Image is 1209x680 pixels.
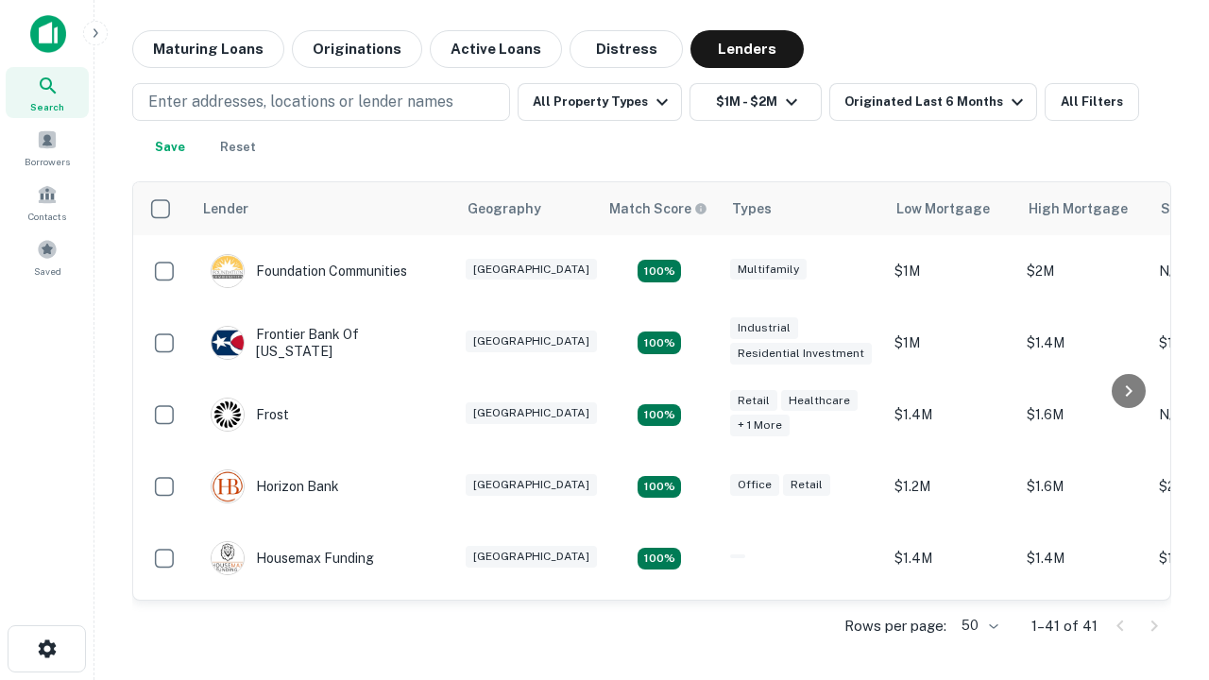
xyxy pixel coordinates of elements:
[1029,197,1128,220] div: High Mortgage
[1017,182,1149,235] th: High Mortgage
[518,83,682,121] button: All Property Types
[211,398,289,432] div: Frost
[885,307,1017,379] td: $1M
[690,83,822,121] button: $1M - $2M
[30,15,66,53] img: capitalize-icon.png
[638,476,681,499] div: Matching Properties: 4, hasApolloMatch: undefined
[6,122,89,173] a: Borrowers
[6,231,89,282] a: Saved
[211,541,374,575] div: Housemax Funding
[829,83,1037,121] button: Originated Last 6 Months
[456,182,598,235] th: Geography
[721,182,885,235] th: Types
[730,474,779,496] div: Office
[954,612,1001,639] div: 50
[638,331,681,354] div: Matching Properties: 4, hasApolloMatch: undefined
[148,91,453,113] p: Enter addresses, locations or lender names
[28,209,66,224] span: Contacts
[466,546,597,568] div: [GEOGRAPHIC_DATA]
[466,259,597,280] div: [GEOGRAPHIC_DATA]
[140,128,200,166] button: Save your search to get updates of matches that match your search criteria.
[466,474,597,496] div: [GEOGRAPHIC_DATA]
[192,182,456,235] th: Lender
[885,594,1017,666] td: $1.4M
[885,182,1017,235] th: Low Mortgage
[212,399,244,431] img: picture
[466,402,597,424] div: [GEOGRAPHIC_DATA]
[30,99,64,114] span: Search
[732,197,772,220] div: Types
[730,259,807,280] div: Multifamily
[468,197,541,220] div: Geography
[1045,83,1139,121] button: All Filters
[34,263,61,279] span: Saved
[132,30,284,68] button: Maturing Loans
[1031,615,1098,637] p: 1–41 of 41
[6,177,89,228] a: Contacts
[885,450,1017,522] td: $1.2M
[570,30,683,68] button: Distress
[896,197,990,220] div: Low Mortgage
[6,67,89,118] a: Search
[203,197,248,220] div: Lender
[211,326,437,360] div: Frontier Bank Of [US_STATE]
[638,404,681,427] div: Matching Properties: 4, hasApolloMatch: undefined
[1017,379,1149,450] td: $1.6M
[730,415,790,436] div: + 1 more
[466,331,597,352] div: [GEOGRAPHIC_DATA]
[212,255,244,287] img: picture
[730,317,798,339] div: Industrial
[212,470,244,502] img: picture
[1017,450,1149,522] td: $1.6M
[730,343,872,365] div: Residential Investment
[598,182,721,235] th: Capitalize uses an advanced AI algorithm to match your search with the best lender. The match sco...
[212,542,244,574] img: picture
[430,30,562,68] button: Active Loans
[730,390,777,412] div: Retail
[844,91,1029,113] div: Originated Last 6 Months
[212,327,244,359] img: picture
[208,128,268,166] button: Reset
[132,83,510,121] button: Enter addresses, locations or lender names
[885,379,1017,450] td: $1.4M
[609,198,704,219] h6: Match Score
[885,235,1017,307] td: $1M
[1017,594,1149,666] td: $1.6M
[609,198,707,219] div: Capitalize uses an advanced AI algorithm to match your search with the best lender. The match sco...
[25,154,70,169] span: Borrowers
[781,390,858,412] div: Healthcare
[1017,522,1149,594] td: $1.4M
[638,260,681,282] div: Matching Properties: 4, hasApolloMatch: undefined
[783,474,830,496] div: Retail
[211,254,407,288] div: Foundation Communities
[690,30,804,68] button: Lenders
[292,30,422,68] button: Originations
[1017,235,1149,307] td: $2M
[1017,307,1149,379] td: $1.4M
[885,522,1017,594] td: $1.4M
[1115,468,1209,559] iframe: Chat Widget
[844,615,946,637] p: Rows per page:
[211,469,339,503] div: Horizon Bank
[638,548,681,570] div: Matching Properties: 4, hasApolloMatch: undefined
